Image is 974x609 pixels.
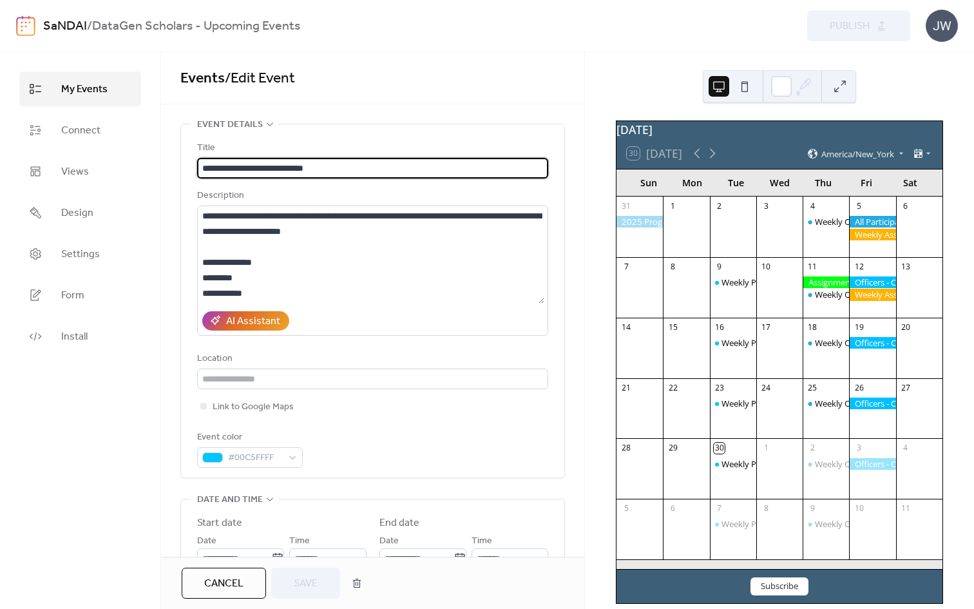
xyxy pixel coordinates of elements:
div: 12 [854,261,864,272]
a: Design [19,195,141,230]
a: Events [180,64,225,93]
div: Officers - Complete Set 3 (Gen AI Tool Market Research Micro-job) [849,398,895,409]
div: Fri [845,169,889,196]
div: 26 [854,382,864,393]
img: logo [16,15,35,36]
div: 17 [761,322,772,333]
div: 27 [900,382,911,393]
div: 6 [667,503,678,514]
div: 28 [621,443,632,454]
div: 21 [621,382,632,393]
span: Connect [61,123,100,139]
div: Weekly Program Meeting [710,276,756,288]
div: Title [197,140,546,156]
div: 7 [714,503,725,514]
div: Assignment Due: Refined LinkedIn Account [803,276,849,288]
a: SaNDAI [43,14,87,39]
span: Time [289,534,310,549]
span: My Events [61,82,108,97]
span: America/New_York [821,150,894,158]
span: Design [61,206,93,221]
div: AI Assistant [226,314,280,329]
div: Weekly Assignment: Podcast Rating [849,289,895,300]
b: DataGen Scholars - Upcoming Events [92,14,300,39]
div: 29 [667,443,678,454]
span: #00C5FFFF [228,450,282,466]
span: Views [61,164,89,180]
a: Form [19,278,141,313]
div: Weekly Program Meeting - Kahoot [721,458,853,470]
div: 5 [854,200,864,211]
div: Weekly Office Hours [815,289,893,300]
div: Start date [197,516,242,531]
div: 6 [900,200,911,211]
div: 5 [621,503,632,514]
div: 13 [900,261,911,272]
div: 1 [761,443,772,454]
div: 3 [761,200,772,211]
div: 2 [807,443,818,454]
span: Settings [61,247,100,262]
div: Weekly Program Meeting [721,276,818,288]
b: / [87,14,92,39]
div: Weekly Program Meeting [721,518,818,530]
div: 2025 Program Enrollment Period [616,216,663,227]
button: Subscribe [750,577,808,595]
div: Weekly Program Meeting [710,518,756,530]
div: 1 [667,200,678,211]
div: Weekly Office Hours [803,458,849,470]
div: 31 [621,200,632,211]
div: Weekly Office Hours [803,518,849,530]
span: Date and time [197,492,263,508]
div: JW [926,10,958,42]
div: Description [197,188,546,204]
span: Cancel [204,576,243,592]
div: 8 [761,503,772,514]
a: Install [19,319,141,354]
div: Event color [197,430,300,445]
span: Date [197,534,216,549]
div: Tue [714,169,758,196]
div: 18 [807,322,818,333]
div: 19 [854,322,864,333]
div: Weekly Office Hours [815,216,893,227]
span: Install [61,329,88,345]
button: Cancel [182,568,266,599]
div: All Participants - Complete Program Assessment Exam [849,216,895,227]
div: Weekly Program Meeting - Prompting Showdown [710,398,756,409]
div: 25 [807,382,818,393]
div: 30 [714,443,725,454]
div: 15 [667,322,678,333]
span: Link to Google Maps [213,400,294,415]
div: 11 [807,261,818,272]
span: Time [472,534,492,549]
div: Location [197,351,546,367]
div: Weekly Office Hours [815,458,893,470]
div: [DATE] [616,121,942,138]
div: 9 [714,261,725,272]
div: Weekly Program Meeting - Data Detective [721,337,882,349]
div: End date [379,516,420,531]
div: 9 [807,503,818,514]
div: Officers - Complete Set 1 (Gen AI Tool Market Research Micro-job) [849,276,895,288]
div: 23 [714,382,725,393]
a: Views [19,154,141,189]
div: 22 [667,382,678,393]
div: 2 [714,200,725,211]
div: Wed [758,169,801,196]
div: 14 [621,322,632,333]
div: 11 [900,503,911,514]
div: Sun [627,169,671,196]
button: AI Assistant [202,311,289,331]
div: Weekly Program Meeting - Data Detective [710,337,756,349]
div: 7 [621,261,632,272]
div: 4 [807,200,818,211]
div: Weekly Program Meeting - Kahoot [710,458,756,470]
div: Weekly Office Hours [803,337,849,349]
div: 20 [900,322,911,333]
div: 10 [761,261,772,272]
div: Mon [671,169,714,196]
div: Officers - Complete Set 4 (Gen AI Tool Market Research Micro-job) [849,458,895,470]
div: 24 [761,382,772,393]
